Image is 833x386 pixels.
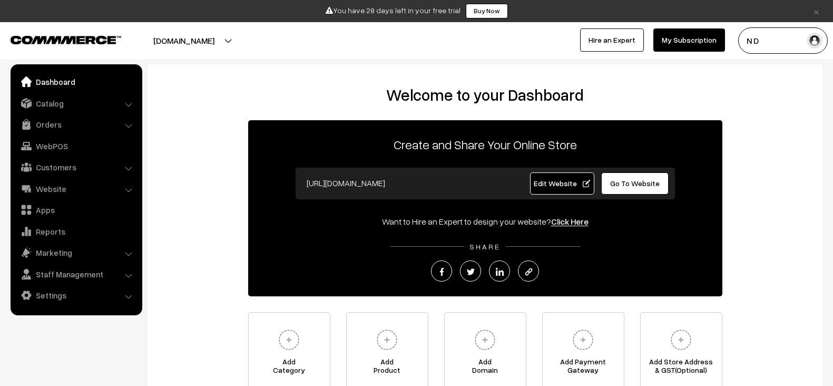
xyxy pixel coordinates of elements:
[13,115,139,134] a: Orders
[13,158,139,177] a: Customers
[248,215,722,228] div: Want to Hire an Expert to design your website?
[464,242,506,251] span: SHARE
[248,135,722,154] p: Create and Share Your Online Store
[466,4,508,18] a: Buy Now
[534,179,590,188] span: Edit Website
[13,286,139,305] a: Settings
[158,85,812,104] h2: Welcome to your Dashboard
[641,358,722,379] span: Add Store Address & GST(Optional)
[13,265,139,284] a: Staff Management
[249,358,330,379] span: Add Category
[551,216,589,227] a: Click Here
[569,325,597,354] img: plus.svg
[275,325,303,354] img: plus.svg
[13,200,139,219] a: Apps
[13,179,139,198] a: Website
[13,243,139,262] a: Marketing
[543,358,624,379] span: Add Payment Gateway
[580,28,644,52] a: Hire an Expert
[4,4,829,18] div: You have 28 days left in your free trial
[13,72,139,91] a: Dashboard
[347,358,428,379] span: Add Product
[807,33,822,49] img: user
[653,28,725,52] a: My Subscription
[667,325,695,354] img: plus.svg
[13,222,139,241] a: Reports
[809,5,824,17] a: ×
[738,27,828,54] button: N D
[11,36,121,44] img: COMMMERCE
[471,325,499,354] img: plus.svg
[116,27,251,54] button: [DOMAIN_NAME]
[445,358,526,379] span: Add Domain
[601,172,669,195] a: Go To Website
[11,33,103,45] a: COMMMERCE
[13,94,139,113] a: Catalog
[610,179,660,188] span: Go To Website
[373,325,401,354] img: plus.svg
[13,137,139,156] a: WebPOS
[530,172,594,195] a: Edit Website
